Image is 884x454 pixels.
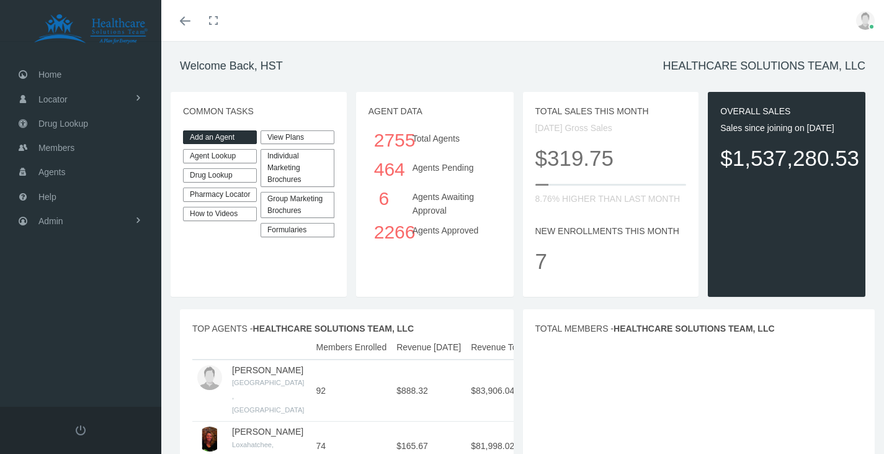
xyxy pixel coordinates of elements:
span: TOP AGENTS - [192,324,414,334]
p: TOTAL MEMBERS - [535,322,863,335]
td: $83,906.04 [466,360,543,422]
span: Locator [38,88,68,111]
p: TOTAL SALES THIS MONTH [535,104,687,118]
p: $1,537,280.53 [720,141,853,175]
div: Formularies [261,223,334,237]
div: 2266 [374,217,394,247]
a: Agent Lookup [183,149,257,163]
div: Agents Pending [403,155,498,184]
span: 8.76% HIGHER THAN LAST MONTH [535,194,681,204]
small: [GEOGRAPHIC_DATA] , [GEOGRAPHIC_DATA] [232,379,304,414]
a: How to Videos [183,207,257,221]
a: [PERSON_NAME] [232,365,303,375]
img: user-placeholder.jpg [856,11,875,30]
div: Individual Marketing Brochures [261,149,334,187]
a: Drug Lookup [183,168,257,183]
p: 7 [535,244,687,278]
th: Revenue To Date [466,335,543,360]
div: Total Agents [403,125,498,155]
td: $888.32 [391,360,466,422]
div: Group Marketing Brochures [261,192,334,218]
img: user-placeholder.jpg [197,365,222,390]
div: Agents Approved [403,217,498,247]
span: Sales since joining on [DATE] [720,123,834,133]
a: Add an Agent [183,130,257,145]
span: [DATE] Gross Sales [535,123,612,133]
span: Drug Lookup [38,112,88,135]
div: 464 [374,155,394,184]
div: 6 [374,184,394,213]
a: [PERSON_NAME] [232,427,303,437]
th: Members Enrolled [311,335,392,360]
img: S_Profile_Picture_10259.jpg [197,427,222,452]
th: Revenue [DATE] [391,335,466,360]
p: AGENT DATA [368,104,501,118]
img: HEALTHCARE SOLUTIONS TEAM, LLC [16,14,165,45]
span: Members [38,136,74,160]
p: COMMON TASKS [183,104,334,118]
p: OVERALL SALES [720,104,853,118]
p: NEW ENROLLMENTS THIS MONTH [535,224,687,238]
a: View Plans [261,130,334,145]
span: HEALTHCARE SOLUTIONS TEAM, LLC [614,324,775,334]
div: Agents Awaiting Approval [403,184,498,217]
h1: HEALTHCARE SOLUTIONS TEAM, LLC [663,60,865,73]
p: $319.75 [535,141,687,175]
span: Help [38,185,56,209]
div: 2755 [374,125,394,155]
span: Agents [38,160,66,184]
h1: Welcome Back, HST [180,60,283,73]
span: Admin [38,209,63,233]
td: 92 [311,360,392,422]
span: Home [38,63,61,86]
a: Pharmacy Locator [183,188,257,202]
span: HEALTHCARE SOLUTIONS TEAM, LLC [253,324,414,334]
